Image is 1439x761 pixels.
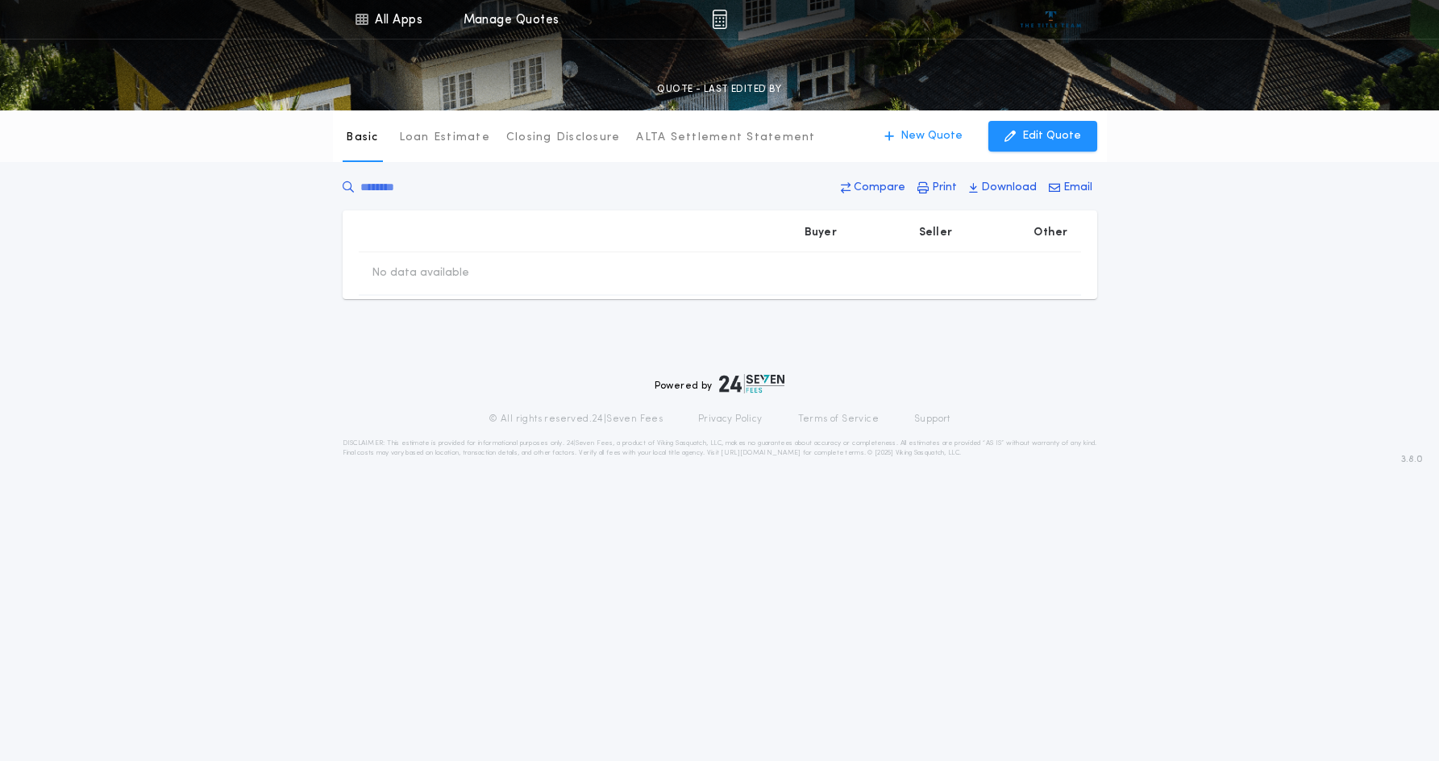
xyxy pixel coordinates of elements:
[657,81,781,98] p: QUOTE - LAST EDITED BY
[359,252,482,294] td: No data available
[805,225,837,241] p: Buyer
[721,450,801,456] a: [URL][DOMAIN_NAME]
[343,439,1097,458] p: DISCLAIMER: This estimate is provided for informational purposes only. 24|Seven Fees, a product o...
[900,128,963,144] p: New Quote
[1063,180,1092,196] p: Email
[636,130,815,146] p: ALTA Settlement Statement
[868,121,979,152] button: New Quote
[913,173,962,202] button: Print
[399,130,490,146] p: Loan Estimate
[1034,225,1067,241] p: Other
[919,225,953,241] p: Seller
[1044,173,1097,202] button: Email
[489,413,663,426] p: © All rights reserved. 24|Seven Fees
[836,173,910,202] button: Compare
[798,413,879,426] a: Terms of Service
[964,173,1042,202] button: Download
[346,130,378,146] p: Basic
[719,374,785,393] img: logo
[981,180,1037,196] p: Download
[932,180,957,196] p: Print
[712,10,727,29] img: img
[655,374,785,393] div: Powered by
[988,121,1097,152] button: Edit Quote
[698,413,763,426] a: Privacy Policy
[1021,11,1081,27] img: vs-icon
[1401,452,1423,467] span: 3.8.0
[506,130,621,146] p: Closing Disclosure
[914,413,950,426] a: Support
[854,180,905,196] p: Compare
[1022,128,1081,144] p: Edit Quote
